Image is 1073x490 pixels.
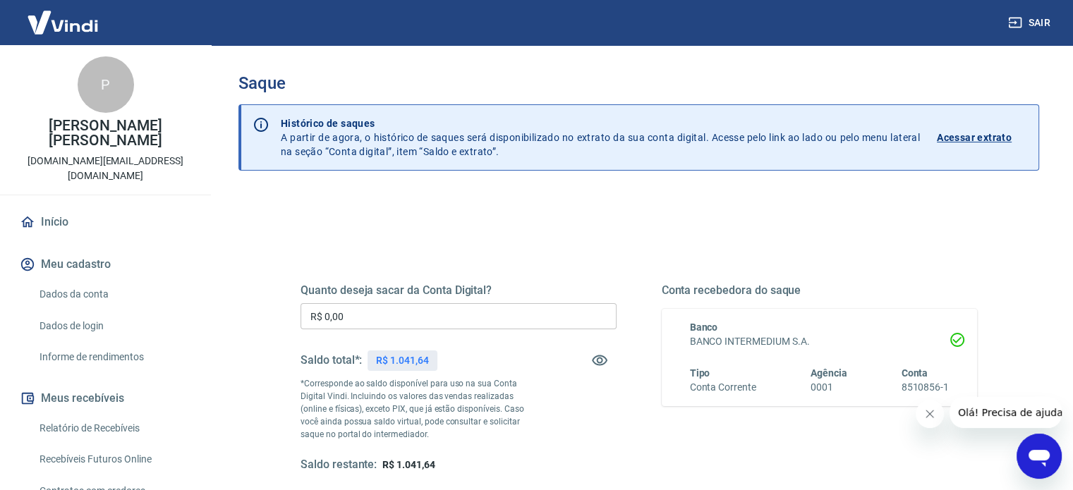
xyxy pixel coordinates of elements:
[937,116,1027,159] a: Acessar extrato
[8,10,119,21] span: Olá! Precisa de ajuda?
[301,458,377,472] h5: Saldo restante:
[662,283,978,298] h5: Conta recebedora do saque
[916,400,944,428] iframe: Fechar mensagem
[34,312,194,341] a: Dados de login
[17,383,194,414] button: Meus recebíveis
[901,367,928,379] span: Conta
[301,377,538,441] p: *Corresponde ao saldo disponível para uso na sua Conta Digital Vindi. Incluindo os valores das ve...
[34,414,194,443] a: Relatório de Recebíveis
[811,367,847,379] span: Agência
[17,1,109,44] img: Vindi
[690,334,950,349] h6: BANCO INTERMEDIUM S.A.
[11,154,200,183] p: [DOMAIN_NAME][EMAIL_ADDRESS][DOMAIN_NAME]
[690,321,718,333] span: Banco
[34,343,194,372] a: Informe de rendimentos
[301,283,617,298] h5: Quanto deseja sacar da Conta Digital?
[690,367,710,379] span: Tipo
[17,249,194,280] button: Meu cadastro
[238,73,1039,93] h3: Saque
[11,118,200,148] p: [PERSON_NAME] [PERSON_NAME]
[1005,10,1056,36] button: Sair
[281,116,920,130] p: Histórico de saques
[811,380,847,395] h6: 0001
[34,445,194,474] a: Recebíveis Futuros Online
[281,116,920,159] p: A partir de agora, o histórico de saques será disponibilizado no extrato da sua conta digital. Ac...
[382,459,435,470] span: R$ 1.041,64
[301,353,362,367] h5: Saldo total*:
[17,207,194,238] a: Início
[950,397,1062,428] iframe: Mensagem da empresa
[690,380,756,395] h6: Conta Corrente
[78,56,134,113] div: P
[1017,434,1062,479] iframe: Botão para abrir a janela de mensagens
[937,130,1012,145] p: Acessar extrato
[376,353,428,368] p: R$ 1.041,64
[34,280,194,309] a: Dados da conta
[901,380,949,395] h6: 8510856-1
